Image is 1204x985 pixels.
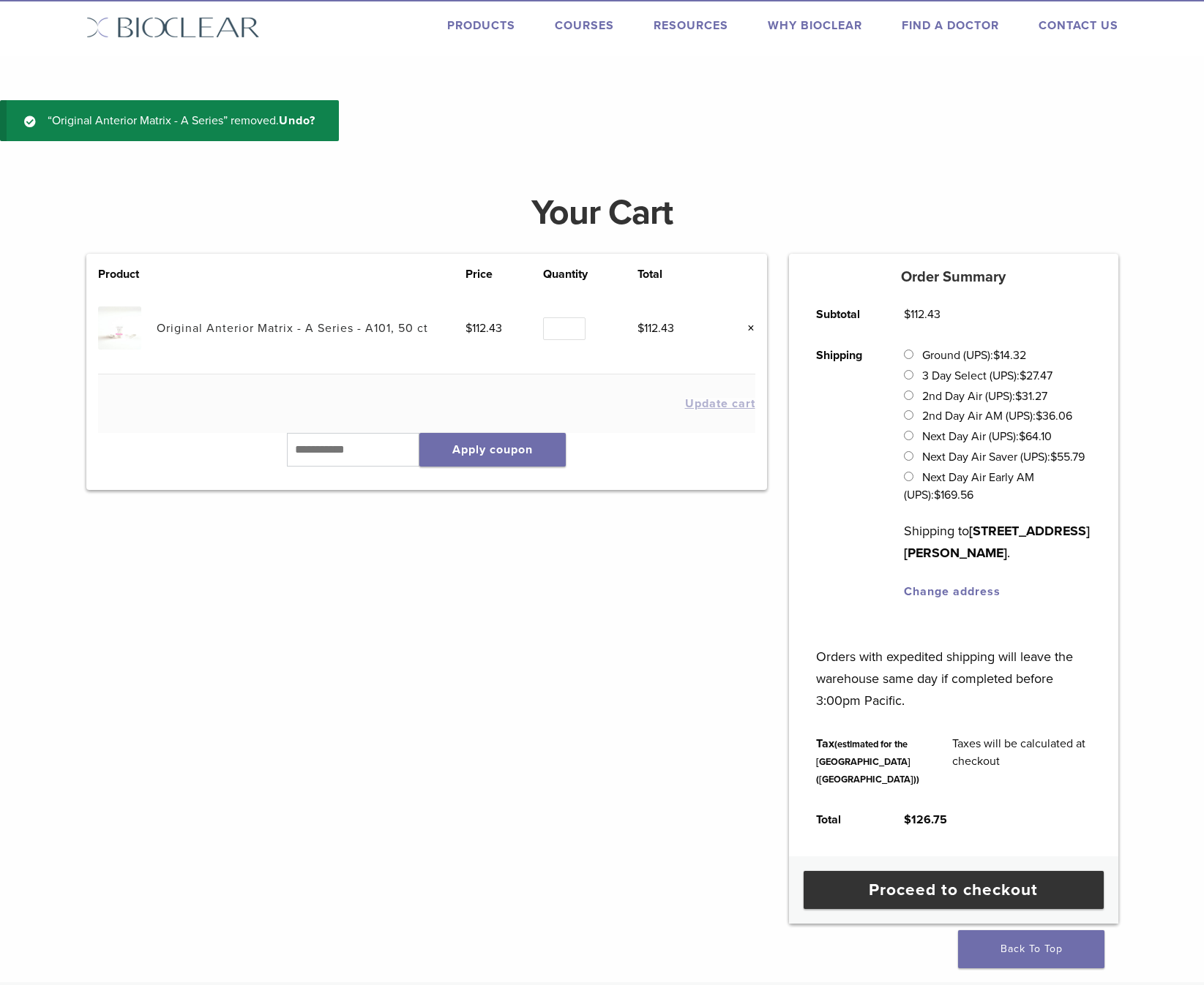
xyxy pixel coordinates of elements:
[934,488,973,502] bdi: 169.56
[98,306,141,350] img: Original Anterior Matrix - A Series - A101, 50 ct
[934,488,941,502] span: $
[1020,369,1052,383] bdi: 27.47
[1019,429,1025,444] span: $
[904,470,1033,502] label: Next Day Air Early AM (UPS):
[922,369,1052,383] label: 3 Day Select (UPS):
[1015,389,1047,404] bdi: 31.27
[1039,18,1118,33] a: Contact Us
[904,307,911,322] span: $
[465,265,543,283] th: Price
[555,18,614,33] a: Courses
[922,409,1072,423] label: 2nd Day Air AM (UPS):
[1050,450,1057,464] span: $
[447,18,515,33] a: Products
[1020,369,1026,383] span: $
[904,812,947,827] bdi: 126.75
[922,429,1052,444] label: Next Day Air (UPS):
[543,265,637,283] th: Quantity
[654,18,728,33] a: Resources
[419,433,566,467] button: Apply coupon
[922,348,1026,363] label: Ground (UPS):
[1036,409,1072,423] bdi: 36.06
[1050,450,1085,464] bdi: 55.79
[902,18,999,33] a: Find A Doctor
[768,18,862,33] a: Why Bioclear
[637,321,644,336] span: $
[904,584,1001,599] a: Change address
[904,307,941,322] bdi: 112.43
[993,348,1000,363] span: $
[465,321,502,336] bdi: 112.43
[75,195,1129,230] h1: Your Cart
[936,723,1107,799] td: Taxes will be calculated at checkout
[1019,429,1052,444] bdi: 64.10
[800,723,936,799] th: Tax
[465,321,472,336] span: $
[958,930,1104,968] a: Back To Top
[157,321,428,336] a: Original Anterior Matrix - A Series - A101, 50 ct
[922,450,1085,464] label: Next Day Air Saver (UPS):
[789,268,1118,286] h5: Order Summary
[736,319,755,338] a: Remove this item
[685,398,755,410] button: Update cart
[904,523,1090,561] strong: [STREET_ADDRESS][PERSON_NAME]
[993,348,1026,363] bdi: 14.32
[804,871,1104,909] a: Proceed to checkout
[279,113,315,128] a: Undo?
[800,799,888,840] th: Total
[800,335,888,612] th: Shipping
[86,17,260,38] img: Bioclear
[922,389,1047,404] label: 2nd Day Air (UPS):
[904,812,911,827] span: $
[1036,409,1042,423] span: $
[904,520,1091,564] p: Shipping to .
[1015,389,1022,404] span: $
[98,265,157,283] th: Product
[637,265,715,283] th: Total
[816,624,1091,712] p: Orders with expedited shipping will leave the warehouse same day if completed before 3:00pm Pacific.
[816,739,919,785] small: (estimated for the [GEOGRAPHIC_DATA] ([GEOGRAPHIC_DATA]))
[800,294,888,335] th: Subtotal
[637,321,674,336] bdi: 112.43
